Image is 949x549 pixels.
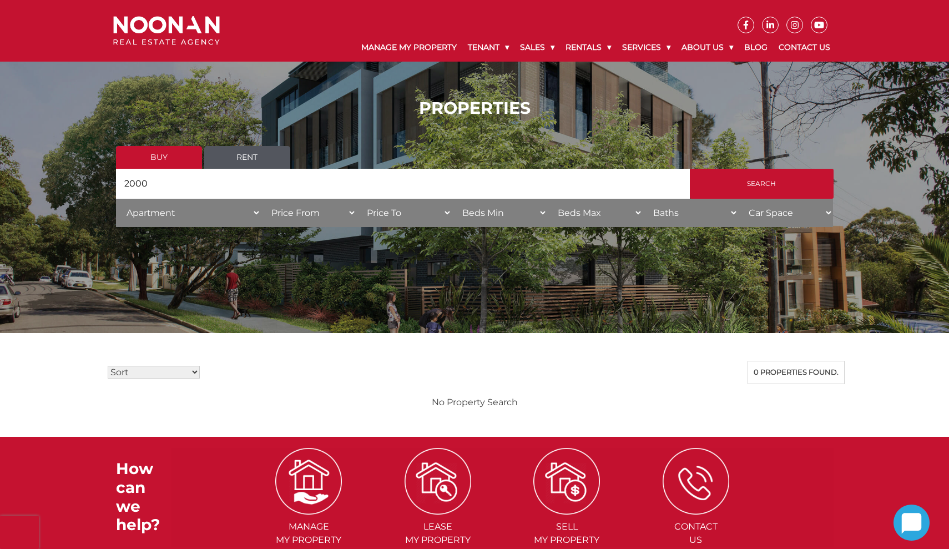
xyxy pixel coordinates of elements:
a: Services [617,33,676,62]
img: ICONS [533,448,600,515]
a: Buy [116,146,202,169]
select: Sort Listings [108,366,200,379]
a: Sales [514,33,560,62]
a: ContactUs [633,475,760,545]
a: Contact Us [773,33,836,62]
span: Sell my Property [503,520,630,547]
a: Rent [204,146,290,169]
input: Search [690,169,834,199]
a: Blog [739,33,773,62]
a: Leasemy Property [374,475,501,545]
img: ICONS [405,448,471,515]
a: Manage My Property [356,33,462,62]
a: Managemy Property [245,475,372,545]
a: About Us [676,33,739,62]
a: Sellmy Property [503,475,630,545]
img: Noonan Real Estate Agency [113,16,220,46]
a: Rentals [560,33,617,62]
img: ICONS [275,448,342,515]
h1: PROPERTIES [116,98,834,118]
div: 0 properties found. [748,361,845,384]
img: ICONS [663,448,729,515]
span: Lease my Property [374,520,501,547]
a: Tenant [462,33,514,62]
span: Contact Us [633,520,760,547]
span: Manage my Property [245,520,372,547]
h3: How can we help? [116,460,171,534]
input: Search by suburb, postcode or area [116,169,690,199]
p: No Property Search [105,395,845,409]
